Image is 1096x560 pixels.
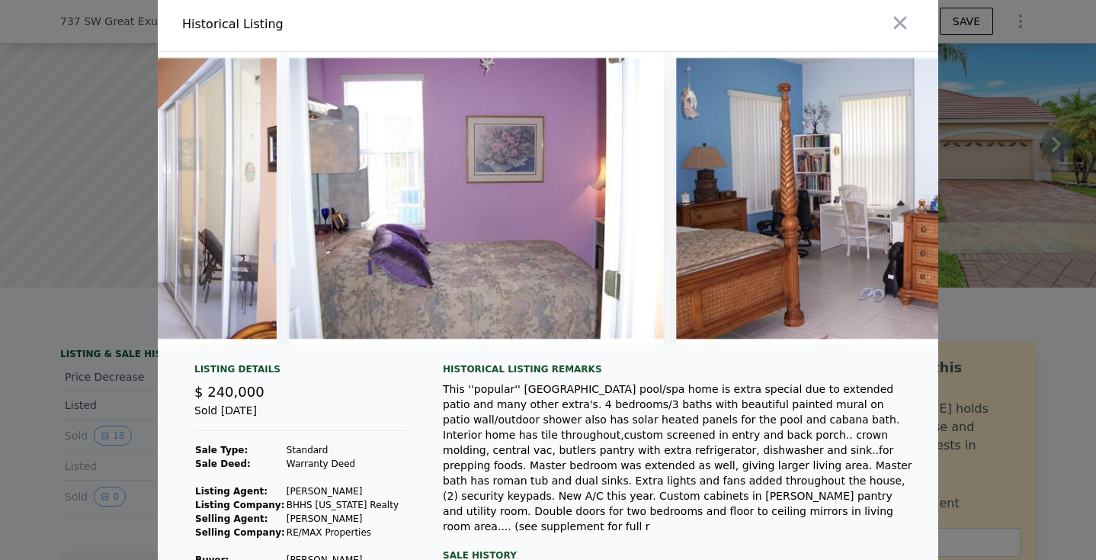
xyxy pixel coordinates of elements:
strong: Selling Agent: [195,513,268,524]
div: This ''popular'' [GEOGRAPHIC_DATA] pool/spa home is extra special due to extended patio and many ... [443,381,914,534]
strong: Selling Company: [195,527,285,538]
td: Standard [286,443,399,457]
div: Listing Details [194,363,406,381]
td: [PERSON_NAME] [286,512,399,526]
div: Sold [DATE] [194,403,406,431]
td: RE/MAX Properties [286,526,399,539]
td: [PERSON_NAME] [286,484,399,498]
strong: Sale Type: [195,445,248,455]
img: Property Img [676,52,1051,345]
div: Historical Listing remarks [443,363,914,375]
span: $ 240,000 [194,384,264,400]
strong: Listing Agent: [195,486,268,497]
strong: Listing Company: [195,500,284,510]
strong: Sale Deed: [195,459,251,469]
div: Historical Listing [182,15,542,34]
td: BHHS [US_STATE] Realty [286,498,399,512]
img: Property Img [289,52,664,345]
td: Warranty Deed [286,457,399,471]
